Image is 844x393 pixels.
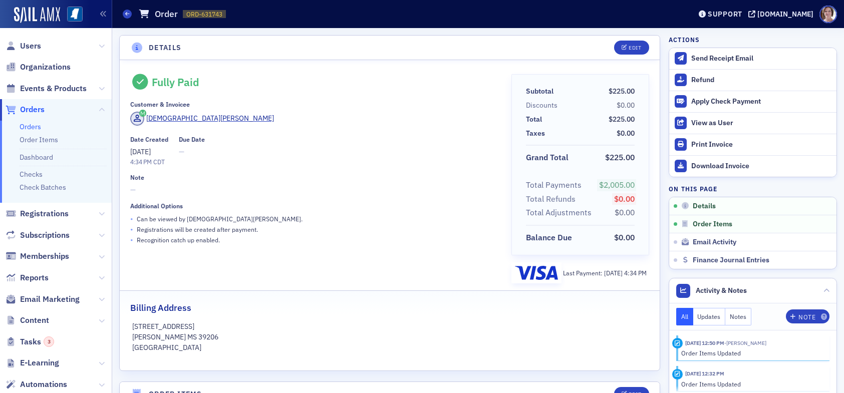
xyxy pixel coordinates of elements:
[629,45,641,51] div: Edit
[614,232,635,242] span: $0.00
[6,379,67,390] a: Automations
[526,232,576,244] span: Balance Due
[669,155,836,177] a: Download Invoice
[132,342,648,353] p: [GEOGRAPHIC_DATA]
[617,129,635,138] span: $0.00
[130,214,133,224] span: •
[130,112,274,126] a: [DEMOGRAPHIC_DATA][PERSON_NAME]
[130,185,497,195] span: —
[526,114,545,125] span: Total
[20,170,43,179] a: Checks
[526,86,557,97] span: Subtotal
[20,41,41,52] span: Users
[20,208,69,219] span: Registrations
[130,158,152,166] time: 4:34 PM
[526,179,585,191] span: Total Payments
[152,76,199,89] div: Fully Paid
[179,147,205,157] span: —
[6,272,49,283] a: Reports
[155,8,178,20] h1: Order
[137,225,258,234] p: Registrations will be created after payment.
[526,128,548,139] span: Taxes
[669,91,836,112] button: Apply Check Payment
[20,357,59,368] span: E-Learning
[691,76,831,85] div: Refund
[20,122,41,131] a: Orders
[130,147,151,156] span: [DATE]
[669,184,837,193] h4: On this page
[67,7,83,22] img: SailAMX
[614,194,635,204] span: $0.00
[20,104,45,115] span: Orders
[526,100,561,111] span: Discounts
[6,357,59,368] a: E-Learning
[669,69,836,91] button: Refund
[786,309,829,323] button: Note
[693,308,726,325] button: Updates
[526,207,592,219] div: Total Adjustments
[685,339,724,346] time: 5/21/2025 12:50 PM
[20,135,58,144] a: Order Items
[6,104,45,115] a: Orders
[137,214,303,223] p: Can be viewed by [DEMOGRAPHIC_DATA][PERSON_NAME] .
[20,83,87,94] span: Events & Products
[186,10,222,19] span: ORD-631743
[669,134,836,155] a: Print Invoice
[20,294,80,305] span: Email Marketing
[130,202,183,210] div: Additional Options
[526,128,545,139] div: Taxes
[696,285,747,296] span: Activity & Notes
[526,179,582,191] div: Total Payments
[526,193,579,205] span: Total Refunds
[20,251,69,262] span: Memberships
[599,180,635,190] span: $2,005.00
[152,158,165,166] span: CDT
[526,114,542,125] div: Total
[20,153,53,162] a: Dashboard
[44,336,54,347] div: 3
[605,152,635,162] span: $225.00
[604,269,624,277] span: [DATE]
[676,308,693,325] button: All
[691,162,831,171] div: Download Invoice
[20,183,66,192] a: Check Batches
[60,7,83,24] a: View Homepage
[691,140,831,149] div: Print Invoice
[6,315,49,326] a: Content
[693,202,716,211] span: Details
[526,152,572,164] span: Grand Total
[614,41,649,55] button: Edit
[526,207,595,219] span: Total Adjustments
[130,301,191,314] h2: Billing Address
[681,379,823,388] div: Order Items Updated
[20,315,49,326] span: Content
[526,193,576,205] div: Total Refunds
[526,100,557,111] div: Discounts
[14,7,60,23] a: SailAMX
[6,208,69,219] a: Registrations
[132,321,648,332] p: [STREET_ADDRESS]
[130,235,133,245] span: •
[672,338,683,348] div: Activity
[691,97,831,106] div: Apply Check Payment
[748,11,817,18] button: [DOMAIN_NAME]
[526,86,553,97] div: Subtotal
[669,112,836,134] button: View as User
[6,41,41,52] a: Users
[515,266,558,280] img: visa
[526,232,572,244] div: Balance Due
[693,220,732,229] span: Order Items
[609,87,635,96] span: $225.00
[693,256,769,265] span: Finance Journal Entries
[624,269,647,277] span: 4:34 PM
[563,268,647,277] div: Last Payment:
[146,113,274,124] div: [DEMOGRAPHIC_DATA][PERSON_NAME]
[130,136,168,143] div: Date Created
[6,83,87,94] a: Events & Products
[708,10,742,19] div: Support
[130,224,133,235] span: •
[798,314,815,320] div: Note
[6,230,70,241] a: Subscriptions
[137,235,220,244] p: Recognition catch up enabled.
[691,54,831,63] div: Send Receipt Email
